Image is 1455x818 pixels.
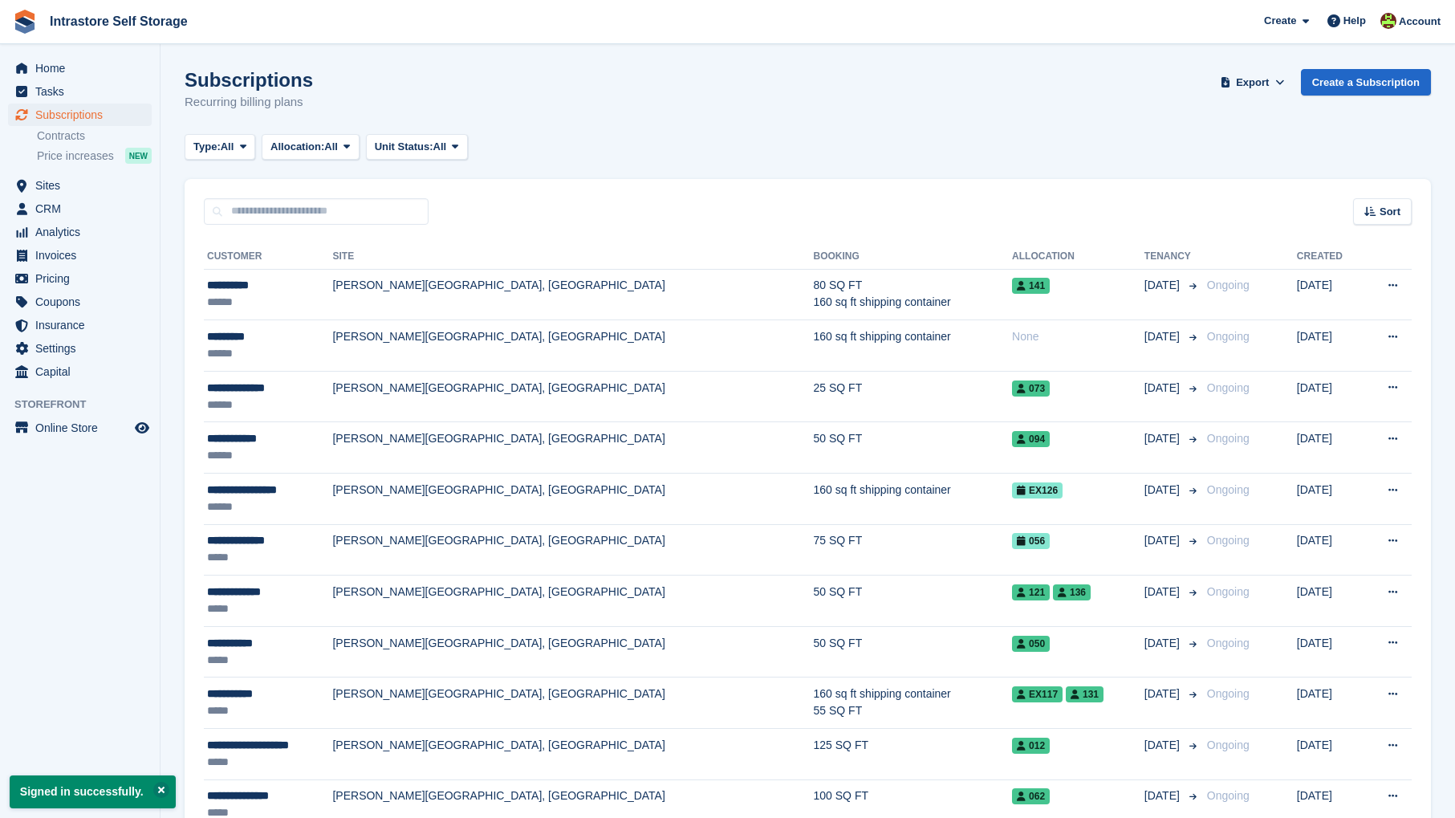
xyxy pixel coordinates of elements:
span: 062 [1012,788,1050,804]
button: Unit Status: All [366,134,468,161]
td: 160 sq ft shipping container [814,320,1013,372]
span: Tasks [35,80,132,103]
button: Export [1217,69,1288,96]
span: Sort [1380,204,1400,220]
td: 125 SQ FT [814,729,1013,780]
h1: Subscriptions [185,69,313,91]
td: [DATE] [1297,729,1364,780]
span: Allocation: [270,139,324,155]
td: [PERSON_NAME][GEOGRAPHIC_DATA], [GEOGRAPHIC_DATA] [332,576,813,627]
span: 131 [1066,686,1103,702]
span: [DATE] [1144,584,1183,600]
td: [PERSON_NAME][GEOGRAPHIC_DATA], [GEOGRAPHIC_DATA] [332,269,813,320]
span: [DATE] [1144,380,1183,397]
span: [DATE] [1144,635,1183,652]
span: 073 [1012,381,1050,397]
td: 160 sq ft shipping container [814,474,1013,525]
td: 50 SQ FT [814,576,1013,627]
td: 160 sq ft shipping container 55 SQ FT [814,678,1013,729]
span: Subscriptions [35,104,132,126]
span: Type: [193,139,221,155]
td: [PERSON_NAME][GEOGRAPHIC_DATA], [GEOGRAPHIC_DATA] [332,474,813,525]
div: None [1012,328,1144,345]
span: EX117 [1012,686,1063,702]
td: 75 SQ FT [814,524,1013,576]
a: menu [8,174,152,197]
td: 80 SQ FT 160 sq ft shipping container [814,269,1013,320]
span: Ongoing [1207,739,1250,751]
span: Online Store [35,417,132,439]
span: Capital [35,360,132,383]
td: [DATE] [1297,422,1364,474]
span: [DATE] [1144,430,1183,447]
td: [DATE] [1297,678,1364,729]
span: Ongoing [1207,637,1250,649]
th: Allocation [1012,244,1144,270]
span: Settings [35,337,132,360]
span: Help [1343,13,1366,29]
span: Unit Status: [375,139,433,155]
span: Export [1236,75,1269,91]
span: 136 [1053,584,1091,600]
span: [DATE] [1144,482,1183,499]
td: 50 SQ FT [814,422,1013,474]
a: menu [8,197,152,220]
th: Created [1297,244,1364,270]
a: Preview store [132,418,152,437]
span: CRM [35,197,132,220]
td: [PERSON_NAME][GEOGRAPHIC_DATA], [GEOGRAPHIC_DATA] [332,524,813,576]
td: [DATE] [1297,626,1364,678]
td: [PERSON_NAME][GEOGRAPHIC_DATA], [GEOGRAPHIC_DATA] [332,729,813,780]
span: Ongoing [1207,330,1250,343]
td: [DATE] [1297,524,1364,576]
a: menu [8,337,152,360]
span: 141 [1012,278,1050,294]
span: Ongoing [1207,585,1250,598]
td: [PERSON_NAME][GEOGRAPHIC_DATA], [GEOGRAPHIC_DATA] [332,422,813,474]
span: Analytics [35,221,132,243]
span: 094 [1012,431,1050,447]
div: NEW [125,148,152,164]
td: [PERSON_NAME][GEOGRAPHIC_DATA], [GEOGRAPHIC_DATA] [332,678,813,729]
span: Ongoing [1207,381,1250,394]
td: 50 SQ FT [814,626,1013,678]
td: [DATE] [1297,320,1364,372]
button: Type: All [185,134,255,161]
span: Price increases [37,149,114,164]
td: [PERSON_NAME][GEOGRAPHIC_DATA], [GEOGRAPHIC_DATA] [332,371,813,422]
span: Home [35,57,132,79]
span: [DATE] [1144,532,1183,549]
span: Account [1399,14,1441,30]
span: Insurance [35,314,132,336]
span: Coupons [35,291,132,313]
a: Price increases NEW [37,147,152,165]
span: Ongoing [1207,534,1250,547]
span: Ongoing [1207,483,1250,496]
a: Intrastore Self Storage [43,8,194,35]
span: Pricing [35,267,132,290]
a: menu [8,244,152,267]
span: Ongoing [1207,432,1250,445]
a: menu [8,267,152,290]
td: [DATE] [1297,371,1364,422]
td: 25 SQ FT [814,371,1013,422]
span: All [433,139,447,155]
th: Tenancy [1144,244,1201,270]
span: EX126 [1012,482,1063,499]
a: menu [8,417,152,439]
a: Create a Subscription [1301,69,1431,96]
span: 121 [1012,584,1050,600]
span: Sites [35,174,132,197]
a: menu [8,221,152,243]
th: Site [332,244,813,270]
p: Signed in successfully. [10,775,176,808]
span: Ongoing [1207,687,1250,700]
span: All [324,139,338,155]
span: [DATE] [1144,686,1183,702]
td: [PERSON_NAME][GEOGRAPHIC_DATA], [GEOGRAPHIC_DATA] [332,320,813,372]
a: Contracts [37,128,152,144]
span: Ongoing [1207,279,1250,291]
span: Storefront [14,397,160,413]
button: Allocation: All [262,134,360,161]
span: 056 [1012,533,1050,549]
